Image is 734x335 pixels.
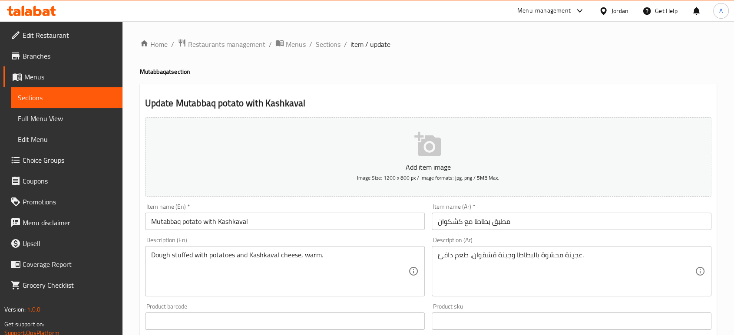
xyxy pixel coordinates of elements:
[3,66,122,87] a: Menus
[719,6,723,16] span: A
[140,67,717,76] h4: Mutabbaqat section
[178,39,265,50] a: Restaurants management
[3,212,122,233] a: Menu disclaimer
[3,171,122,191] a: Coupons
[3,25,122,46] a: Edit Restaurant
[18,113,116,124] span: Full Menu View
[145,97,711,110] h2: Update Mutabbaq potato with Kashkaval
[11,108,122,129] a: Full Menu View
[159,162,698,172] p: Add item image
[23,238,116,249] span: Upsell
[18,134,116,145] span: Edit Menu
[145,117,711,197] button: Add item imageImage Size: 1200 x 800 px / Image formats: jpg, png / 5MB Max.
[23,197,116,207] span: Promotions
[275,39,306,50] a: Menus
[269,39,272,49] li: /
[4,304,26,315] span: Version:
[27,304,40,315] span: 1.0.0
[309,39,312,49] li: /
[23,176,116,186] span: Coupons
[344,39,347,49] li: /
[11,129,122,150] a: Edit Menu
[438,251,695,292] textarea: عجينة محشوة بالبطاطا وجبنة قشقوان، طعم دافئ.
[145,312,425,330] input: Please enter product barcode
[18,92,116,103] span: Sections
[4,319,44,330] span: Get support on:
[11,87,122,108] a: Sections
[140,39,168,49] a: Home
[357,173,499,183] span: Image Size: 1200 x 800 px / Image formats: jpg, png / 5MB Max.
[23,217,116,228] span: Menu disclaimer
[286,39,306,49] span: Menus
[23,280,116,290] span: Grocery Checklist
[151,251,408,292] textarea: Dough stuffed with potatoes and Kashkaval cheese, warm.
[3,150,122,171] a: Choice Groups
[432,312,711,330] input: Please enter product sku
[171,39,174,49] li: /
[3,233,122,254] a: Upsell
[316,39,341,49] a: Sections
[3,46,122,66] a: Branches
[23,155,116,165] span: Choice Groups
[23,30,116,40] span: Edit Restaurant
[188,39,265,49] span: Restaurants management
[612,6,628,16] div: Jordan
[3,191,122,212] a: Promotions
[145,213,425,230] input: Enter name En
[3,254,122,275] a: Coverage Report
[517,6,571,16] div: Menu-management
[3,275,122,296] a: Grocery Checklist
[350,39,390,49] span: item / update
[23,259,116,269] span: Coverage Report
[24,72,116,82] span: Menus
[140,39,717,50] nav: breadcrumb
[432,213,711,230] input: Enter name Ar
[23,51,116,61] span: Branches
